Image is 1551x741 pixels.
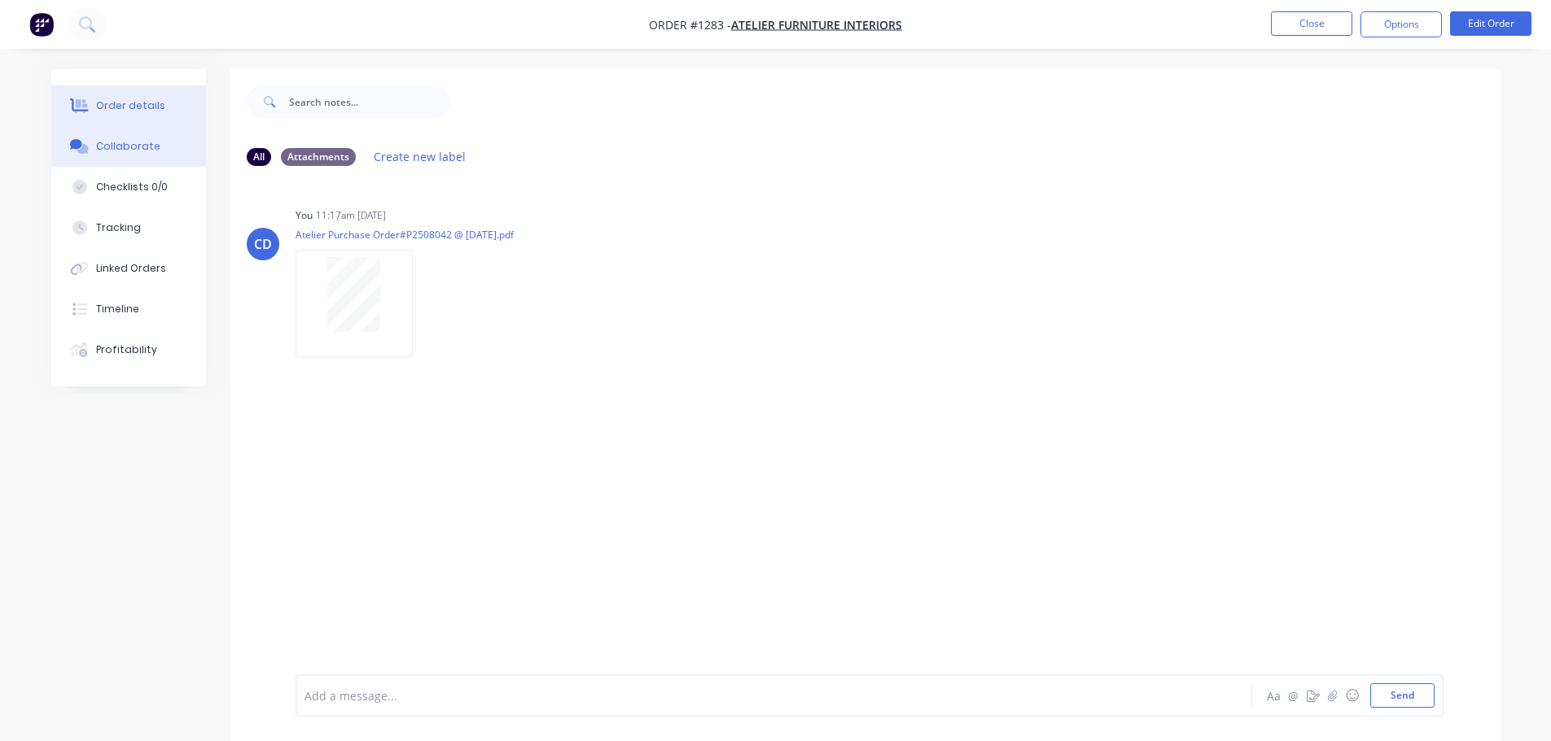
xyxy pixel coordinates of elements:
[289,85,450,118] input: Search notes...
[1284,686,1303,705] button: @
[281,148,356,166] div: Attachments
[731,17,902,33] a: Atelier Furniture Interiors
[296,208,313,223] div: You
[96,220,141,235] div: Tracking
[96,261,166,276] div: Linked Orders
[1450,11,1531,36] button: Edit Order
[1264,686,1284,705] button: Aa
[96,98,165,113] div: Order details
[296,228,514,242] p: Atelier Purchase Order#P2508042 @ [DATE].pdf
[1370,683,1435,708] button: Send
[51,329,206,370] button: Profitability
[51,248,206,289] button: Linked Orders
[1343,686,1362,705] button: ☺
[649,17,731,33] span: Order #1283 -
[29,12,54,37] img: Factory
[1271,11,1352,36] button: Close
[366,146,475,168] button: Create new label
[254,234,272,254] div: CD
[1360,11,1442,37] button: Options
[96,342,157,357] div: Profitability
[96,180,168,194] div: Checklists 0/0
[51,167,206,207] button: Checklists 0/0
[51,289,206,329] button: Timeline
[316,208,386,223] div: 11:17am [DATE]
[247,148,271,166] div: All
[51,207,206,248] button: Tracking
[96,302,139,316] div: Timeline
[51,85,206,126] button: Order details
[96,139,160,154] div: Collaborate
[51,126,206,167] button: Collaborate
